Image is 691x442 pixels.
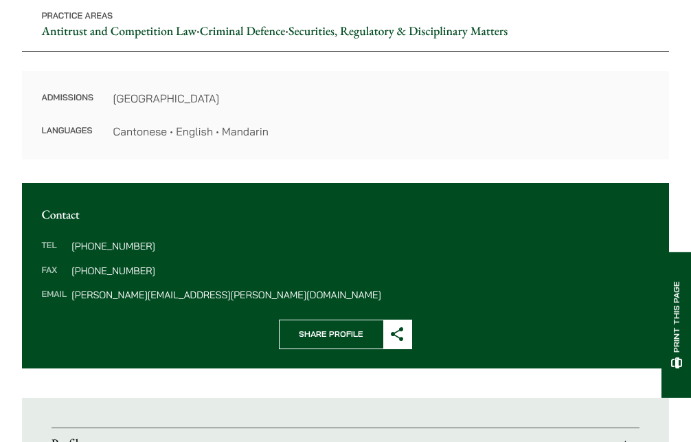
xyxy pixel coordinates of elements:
span: Share Profile [280,320,383,349]
h2: Contact [41,208,649,222]
a: Criminal Defence [200,23,286,39]
a: Antitrust and Competition Law [41,23,196,39]
dd: [GEOGRAPHIC_DATA] [113,90,649,107]
dt: Fax [41,266,67,291]
dd: [PERSON_NAME][EMAIL_ADDRESS][PERSON_NAME][DOMAIN_NAME] [71,290,649,300]
dt: Email [41,290,67,300]
a: Securities, Regulatory & Disciplinary Matters [288,23,508,39]
dd: [PHONE_NUMBER] [71,241,649,251]
dd: Cantonese • English • Mandarin [113,123,649,140]
dt: Languages [41,123,93,140]
dt: Admissions [41,90,93,123]
dd: [PHONE_NUMBER] [71,266,649,276]
span: Practice Areas [41,11,113,21]
dt: Tel [41,241,67,266]
button: Share Profile [279,320,412,349]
